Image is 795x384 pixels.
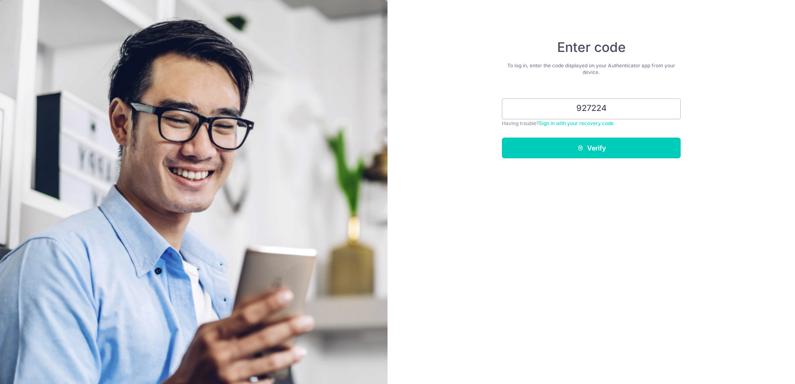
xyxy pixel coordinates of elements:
[502,98,681,119] input: Enter 6 digit code
[539,120,614,126] a: Sign in with your recovery code
[502,119,681,128] div: Having trouble?
[502,62,681,76] div: To log in, enter the code displayed on your Authenticator app from your device.
[502,39,681,56] h4: Enter code
[502,138,681,158] button: Verify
